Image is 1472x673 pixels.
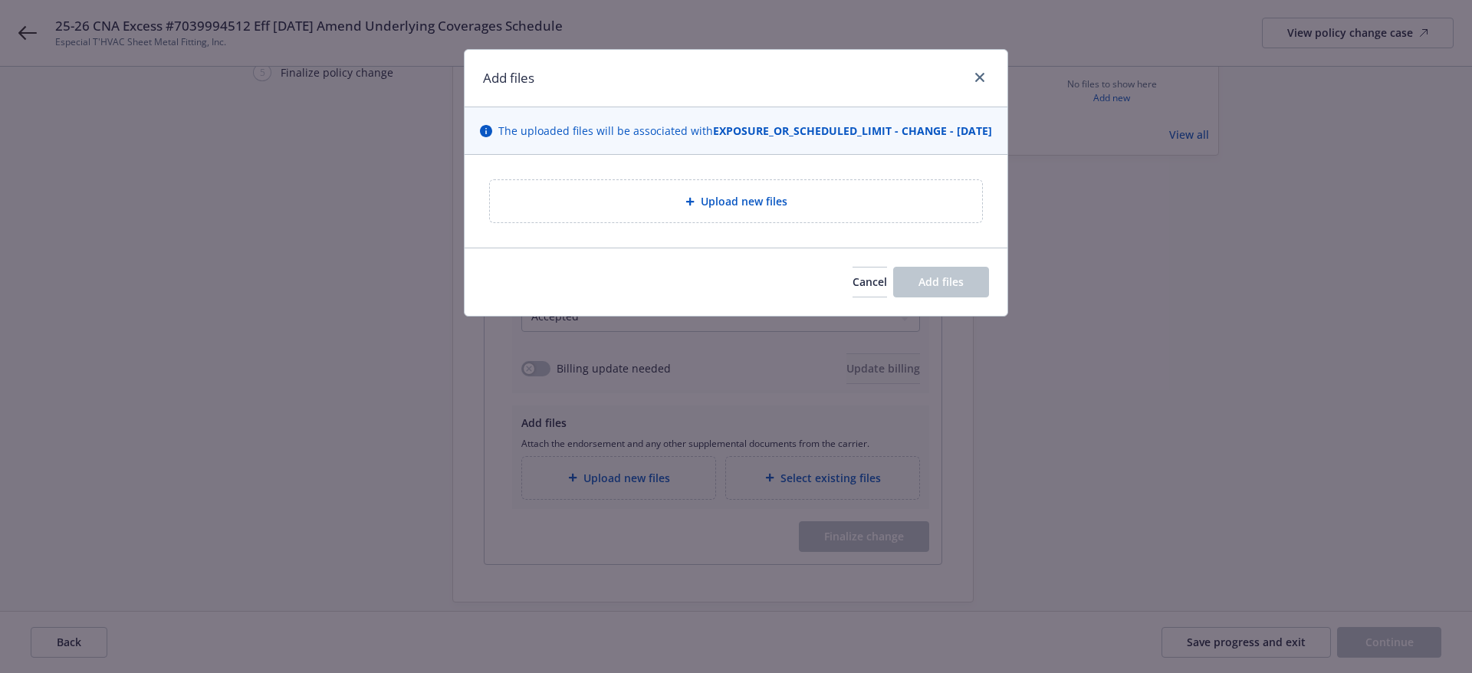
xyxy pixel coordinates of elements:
[489,179,983,223] div: Upload new files
[713,123,992,138] strong: EXPOSURE_OR_SCHEDULED_LIMIT - CHANGE - [DATE]
[971,68,989,87] a: close
[918,274,964,289] span: Add files
[483,68,534,88] h1: Add files
[853,267,887,297] button: Cancel
[498,123,992,139] span: The uploaded files will be associated with
[853,274,887,289] span: Cancel
[701,193,787,209] span: Upload new files
[893,267,989,297] button: Add files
